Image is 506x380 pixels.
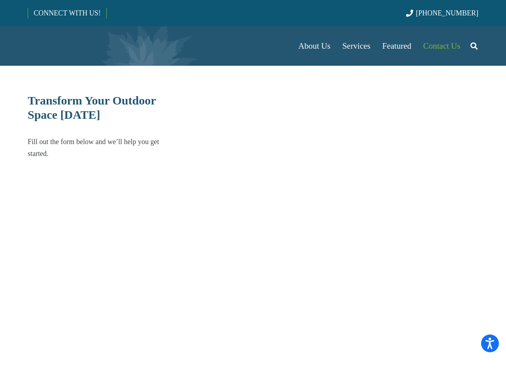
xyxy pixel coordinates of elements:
[28,30,159,62] a: Borst-Logo
[423,41,461,51] span: Contact Us
[28,4,106,23] a: CONNECT WITH US!
[416,9,478,17] span: [PHONE_NUMBER]
[417,26,466,66] a: Contact Us
[28,136,175,160] p: Fill out the form below and we’ll help you get started.
[336,26,376,66] a: Services
[298,41,330,51] span: About Us
[342,41,370,51] span: Services
[466,36,482,56] a: Search
[382,41,411,51] span: Featured
[293,26,336,66] a: About Us
[406,9,478,17] a: [PHONE_NUMBER]
[28,94,156,121] span: Transform Your Outdoor Space [DATE]
[376,26,417,66] a: Featured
